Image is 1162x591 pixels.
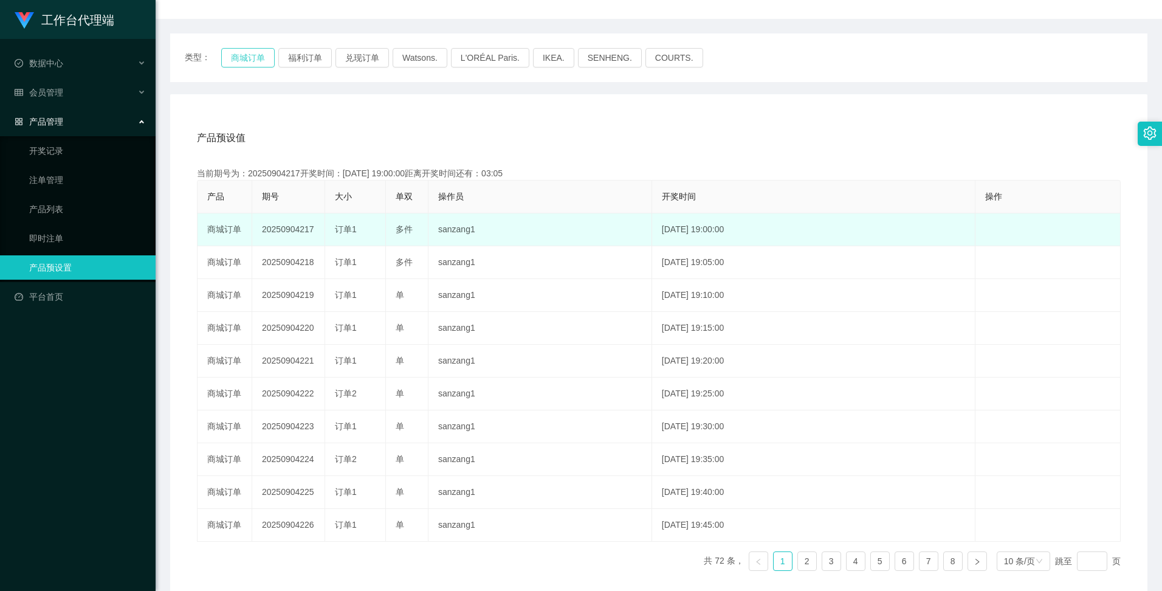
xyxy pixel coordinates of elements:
td: [DATE] 19:05:00 [652,246,975,279]
i: 图标: check-circle-o [15,59,23,67]
li: 5 [870,551,890,571]
span: 单 [396,290,404,300]
div: 10 条/页 [1004,552,1035,570]
span: 单 [396,421,404,431]
td: sanzang1 [428,410,652,443]
span: 订单1 [335,257,357,267]
button: COURTS. [645,48,703,67]
a: 1 [774,552,792,570]
span: 多件 [396,224,413,234]
td: [DATE] 19:25:00 [652,378,975,410]
a: 2 [798,552,816,570]
a: 8 [944,552,962,570]
button: 兑现订单 [335,48,389,67]
span: 订单1 [335,520,357,530]
a: 5 [871,552,889,570]
span: 订单1 [335,224,357,234]
td: 20250904217 [252,213,325,246]
button: 福利订单 [278,48,332,67]
td: [DATE] 19:00:00 [652,213,975,246]
td: 20250904219 [252,279,325,312]
td: 20250904218 [252,246,325,279]
td: [DATE] 19:20:00 [652,345,975,378]
td: sanzang1 [428,476,652,509]
span: 单 [396,454,404,464]
h1: 工作台代理端 [41,1,114,40]
a: 产品列表 [29,197,146,221]
img: logo.9652507e.png [15,12,34,29]
div: 当前期号为：20250904217开奖时间：[DATE] 19:00:00距离开奖时间还有：03:05 [197,167,1121,180]
li: 7 [919,551,938,571]
span: 产品管理 [15,117,63,126]
td: 20250904223 [252,410,325,443]
td: [DATE] 19:40:00 [652,476,975,509]
span: 操作 [985,192,1002,201]
a: 4 [847,552,865,570]
td: 商城订单 [198,213,252,246]
span: 单 [396,487,404,497]
td: 商城订单 [198,345,252,378]
a: 开奖记录 [29,139,146,163]
span: 操作员 [438,192,464,201]
span: 订单1 [335,323,357,333]
span: 多件 [396,257,413,267]
span: 产品预设值 [197,131,246,145]
td: 20250904221 [252,345,325,378]
a: 6 [895,552,913,570]
td: [DATE] 19:45:00 [652,509,975,542]
li: 6 [895,551,914,571]
li: 2 [797,551,817,571]
li: 1 [773,551,792,571]
a: 即时注单 [29,226,146,251]
span: 订单2 [335,454,357,464]
i: 图标: down [1036,558,1043,566]
td: [DATE] 19:30:00 [652,410,975,443]
div: 跳至 页 [1055,551,1121,571]
td: 20250904224 [252,443,325,476]
a: 7 [920,552,938,570]
span: 订单1 [335,487,357,497]
li: 3 [822,551,841,571]
td: [DATE] 19:15:00 [652,312,975,345]
td: sanzang1 [428,312,652,345]
span: 单 [396,323,404,333]
i: 图标: table [15,88,23,97]
span: 期号 [262,192,279,201]
button: 商城订单 [221,48,275,67]
i: 图标: appstore-o [15,117,23,126]
li: 下一页 [968,551,987,571]
span: 开奖时间 [662,192,696,201]
a: 产品预设置 [29,255,146,280]
td: 20250904222 [252,378,325,410]
li: 上一页 [749,551,768,571]
td: [DATE] 19:10:00 [652,279,975,312]
td: [DATE] 19:35:00 [652,443,975,476]
span: 单 [396,356,404,365]
button: Watsons. [393,48,447,67]
i: 图标: right [974,558,981,565]
span: 数据中心 [15,58,63,68]
td: 商城订单 [198,279,252,312]
span: 订单1 [335,356,357,365]
i: 图标: left [755,558,762,565]
button: L'ORÉAL Paris. [451,48,529,67]
td: sanzang1 [428,378,652,410]
span: 产品 [207,192,224,201]
span: 会员管理 [15,88,63,97]
td: 商城订单 [198,476,252,509]
a: 3 [822,552,841,570]
td: 商城订单 [198,509,252,542]
span: 订单1 [335,290,357,300]
span: 大小 [335,192,352,201]
li: 共 72 条， [704,551,743,571]
td: 20250904220 [252,312,325,345]
td: sanzang1 [428,345,652,378]
a: 工作台代理端 [15,15,114,24]
td: sanzang1 [428,213,652,246]
td: 商城订单 [198,378,252,410]
span: 单 [396,520,404,530]
td: 20250904225 [252,476,325,509]
td: sanzang1 [428,509,652,542]
a: 注单管理 [29,168,146,192]
td: 商城订单 [198,410,252,443]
